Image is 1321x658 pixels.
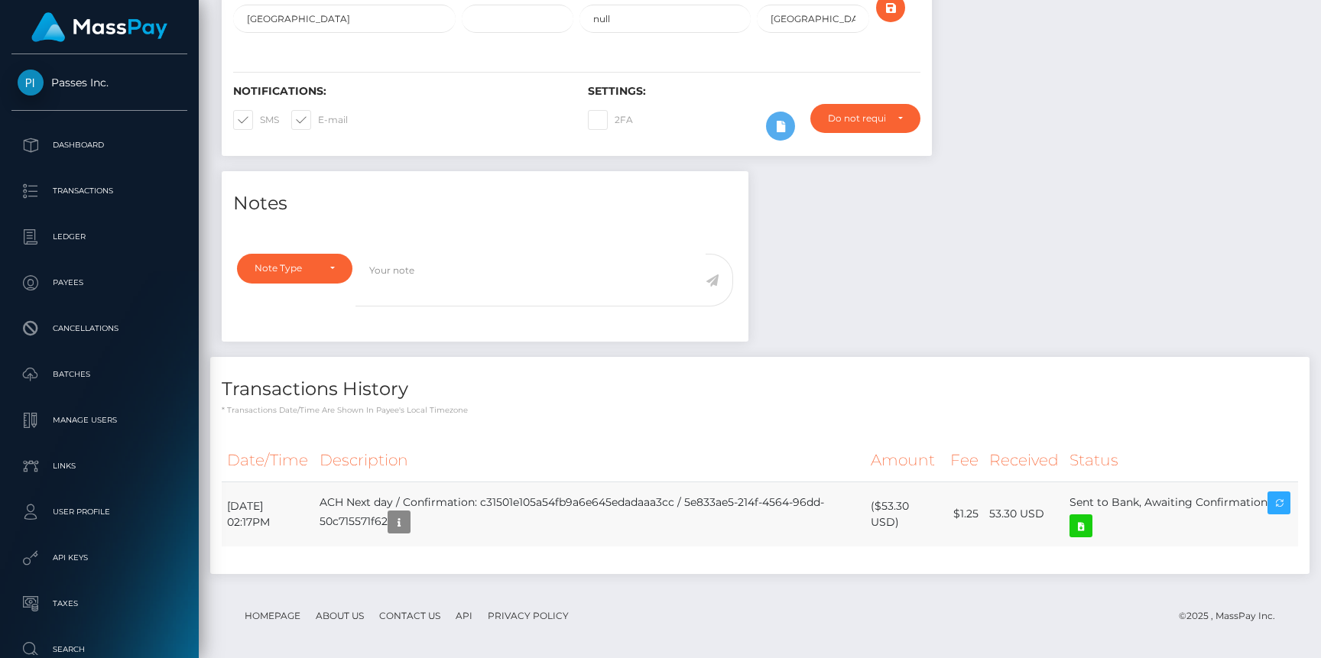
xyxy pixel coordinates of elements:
[11,126,187,164] a: Dashboard
[291,110,348,130] label: E-mail
[482,604,575,627] a: Privacy Policy
[314,439,865,481] th: Description
[11,218,187,256] a: Ledger
[11,310,187,348] a: Cancellations
[11,539,187,577] a: API Keys
[18,592,181,615] p: Taxes
[1179,608,1287,624] div: © 2025 , MassPay Inc.
[1064,439,1298,481] th: Status
[255,262,317,274] div: Note Type
[810,104,920,133] button: Do not require
[828,112,885,125] div: Do not require
[11,493,187,531] a: User Profile
[11,401,187,439] a: Manage Users
[865,439,945,481] th: Amount
[18,455,181,478] p: Links
[18,317,181,340] p: Cancellations
[18,134,181,157] p: Dashboard
[588,85,920,98] h6: Settings:
[222,481,314,546] td: [DATE] 02:17PM
[588,110,633,130] label: 2FA
[239,604,307,627] a: Homepage
[18,180,181,203] p: Transactions
[373,604,446,627] a: Contact Us
[18,225,181,248] p: Ledger
[222,376,1298,403] h4: Transactions History
[18,409,181,432] p: Manage Users
[865,481,945,546] td: ($53.30 USD)
[222,404,1298,416] p: * Transactions date/time are shown in payee's local timezone
[18,70,44,96] img: Passes Inc.
[11,355,187,394] a: Batches
[945,481,984,546] td: $1.25
[11,76,187,89] span: Passes Inc.
[237,254,352,283] button: Note Type
[18,546,181,569] p: API Keys
[945,439,984,481] th: Fee
[233,190,737,217] h4: Notes
[233,85,565,98] h6: Notifications:
[11,172,187,210] a: Transactions
[11,264,187,302] a: Payees
[222,439,314,481] th: Date/Time
[31,12,167,42] img: MassPay Logo
[233,110,279,130] label: SMS
[18,501,181,523] p: User Profile
[984,481,1064,546] td: 53.30 USD
[984,439,1064,481] th: Received
[11,447,187,485] a: Links
[18,363,181,386] p: Batches
[314,481,865,546] td: ACH Next day / Confirmation: c31501e105a54fb9a6e645edadaaa3cc / 5e833ae5-214f-4564-96dd-50c715571f62
[1064,481,1298,546] td: Sent to Bank, Awaiting Confirmation
[18,271,181,294] p: Payees
[310,604,370,627] a: About Us
[11,585,187,623] a: Taxes
[450,604,479,627] a: API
